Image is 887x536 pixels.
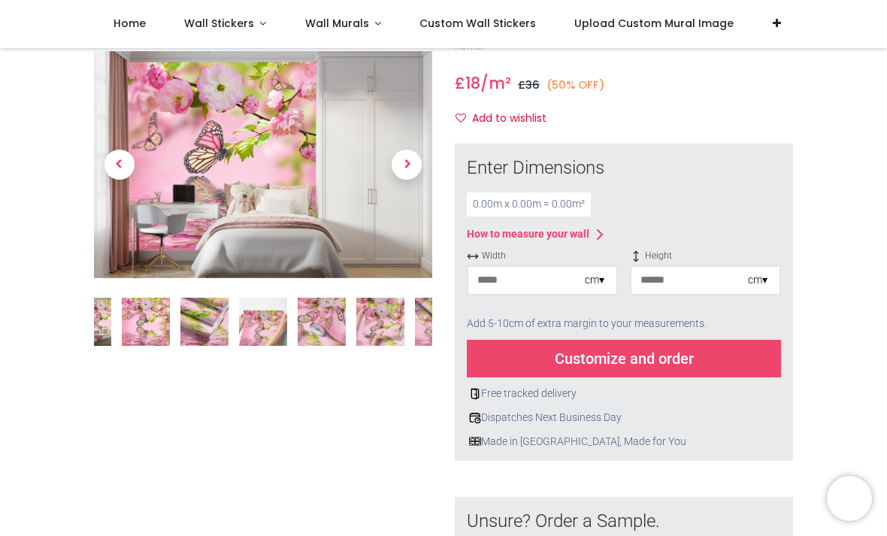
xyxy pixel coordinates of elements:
[419,16,536,31] span: Custom Wall Stickers
[382,86,433,244] a: Next
[356,298,404,346] img: Extra product image
[469,435,481,447] img: uk
[104,150,135,180] span: Previous
[467,227,589,242] div: How to measure your wall
[239,298,287,346] img: Extra product image
[415,298,463,346] img: Extra product image
[467,307,781,341] div: Add 5-10cm of extra margin to your measurements.
[630,250,781,262] span: Height
[298,298,346,346] img: Extra product image
[480,72,511,94] span: /m²
[455,72,480,94] span: £
[467,509,781,534] div: Unsure? Order a Sample.
[748,273,767,288] div: cm ▾
[546,77,605,93] small: (50% OFF)
[518,77,540,92] span: £
[455,106,559,132] button: Add to wishlistAdd to wishlist
[467,340,781,377] div: Customize and order
[467,386,781,401] div: Free tracked delivery
[525,77,540,92] span: 36
[184,16,254,31] span: Wall Stickers
[467,250,618,262] span: Width
[467,410,781,425] div: Dispatches Next Business Day
[180,298,229,346] img: Extra product image
[827,476,872,521] iframe: Brevo live chat
[392,150,422,180] span: Next
[305,16,369,31] span: Wall Murals
[94,86,145,244] a: Previous
[467,156,781,181] div: Enter Dimensions
[94,52,432,278] img: Pink Flower Blossom Butterfly Wall Mural Wallpaper
[456,113,466,123] i: Add to wishlist
[467,435,781,450] div: Made in [GEOGRAPHIC_DATA], Made for You
[585,273,604,288] div: cm ▾
[122,298,170,346] img: WS-47494-03
[574,16,734,31] span: Upload Custom Mural Image
[467,192,591,217] div: 0.00 m x 0.00 m = 0.00 m²
[465,72,480,94] span: 18
[114,16,146,31] span: Home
